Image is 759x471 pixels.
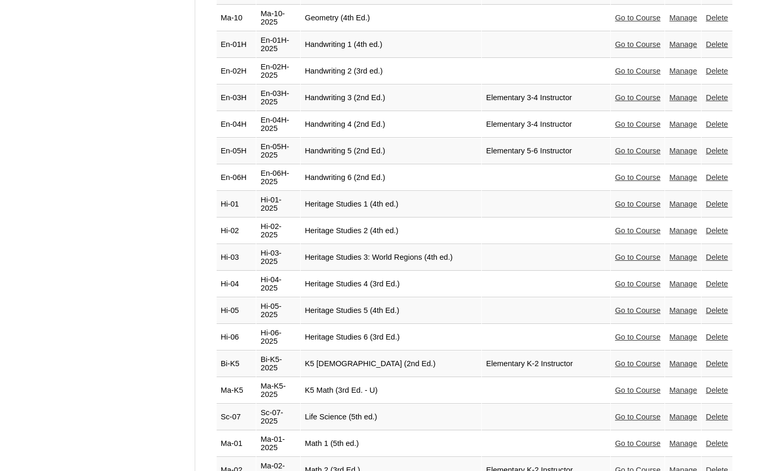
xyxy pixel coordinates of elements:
a: Go to Course [615,200,660,208]
td: Hi-01-2025 [256,191,300,218]
a: Manage [669,386,697,394]
a: Delete [706,93,728,102]
a: Delete [706,439,728,448]
a: Delete [706,67,728,75]
a: Delete [706,386,728,394]
td: Heritage Studies 3: World Regions (4th ed.) [301,245,481,271]
a: Go to Course [615,67,660,75]
a: Manage [669,280,697,288]
td: Handwriting 1 (4th ed.) [301,32,481,58]
td: En-04H [217,112,256,138]
td: En-04H-2025 [256,112,300,138]
td: Bi-K5 [217,351,256,377]
td: K5 [DEMOGRAPHIC_DATA] (2nd Ed.) [301,351,481,377]
td: Elementary 5-6 Instructor [482,138,610,164]
td: Handwriting 5 (2nd Ed.) [301,138,481,164]
a: Manage [669,439,697,448]
td: Hi-02-2025 [256,218,300,244]
a: Delete [706,173,728,182]
td: Ma-01 [217,431,256,457]
a: Delete [706,253,728,261]
td: Heritage Studies 2 (4th ed.) [301,218,481,244]
a: Manage [669,93,697,102]
a: Manage [669,359,697,368]
a: Manage [669,173,697,182]
a: Manage [669,253,697,261]
a: Delete [706,14,728,22]
a: Go to Course [615,413,660,421]
a: Go to Course [615,93,660,102]
td: Geometry (4th Ed.) [301,5,481,31]
a: Go to Course [615,226,660,235]
a: Go to Course [615,280,660,288]
a: Go to Course [615,306,660,315]
td: En-02H [217,58,256,84]
td: Hi-04 [217,271,256,297]
td: Handwriting 2 (3rd ed.) [301,58,481,84]
a: Manage [669,333,697,341]
a: Manage [669,14,697,22]
td: Hi-02 [217,218,256,244]
a: Delete [706,333,728,341]
td: Handwriting 3 (2nd Ed.) [301,85,481,111]
a: Delete [706,413,728,421]
td: Heritage Studies 4 (3rd Ed.) [301,271,481,297]
a: Go to Course [615,147,660,155]
a: Manage [669,306,697,315]
td: Hi-03-2025 [256,245,300,271]
td: En-02H-2025 [256,58,300,84]
td: Heritage Studies 6 (3rd Ed.) [301,324,481,351]
td: Hi-01 [217,191,256,218]
a: Delete [706,147,728,155]
td: En-03H-2025 [256,85,300,111]
a: Go to Course [615,439,660,448]
a: Manage [669,147,697,155]
a: Go to Course [615,359,660,368]
a: Manage [669,67,697,75]
a: Delete [706,40,728,49]
td: En-01H [217,32,256,58]
a: Manage [669,226,697,235]
td: Ma-10 [217,5,256,31]
td: En-05H [217,138,256,164]
a: Delete [706,200,728,208]
a: Delete [706,120,728,128]
a: Manage [669,200,697,208]
td: En-01H-2025 [256,32,300,58]
a: Go to Course [615,333,660,341]
td: En-06H [217,165,256,191]
a: Go to Course [615,40,660,49]
td: Hi-04-2025 [256,271,300,297]
td: Hi-06-2025 [256,324,300,351]
a: Go to Course [615,14,660,22]
a: Manage [669,413,697,421]
td: Handwriting 6 (2nd Ed.) [301,165,481,191]
td: En-05H-2025 [256,138,300,164]
a: Go to Course [615,173,660,182]
a: Delete [706,226,728,235]
td: Hi-06 [217,324,256,351]
td: Hi-05 [217,298,256,324]
td: Heritage Studies 5 (4th Ed.) [301,298,481,324]
td: Life Science (5th ed.) [301,404,481,430]
td: Ma-01-2025 [256,431,300,457]
a: Go to Course [615,386,660,394]
td: Elementary 3-4 Instructor [482,85,610,111]
td: Sc-07-2025 [256,404,300,430]
td: Hi-03 [217,245,256,271]
td: Handwriting 4 (2nd Ed.) [301,112,481,138]
a: Delete [706,306,728,315]
a: Manage [669,120,697,128]
td: Hi-05-2025 [256,298,300,324]
td: En-03H [217,85,256,111]
td: Math 1 (5th ed.) [301,431,481,457]
a: Go to Course [615,253,660,261]
td: Elementary 3-4 Instructor [482,112,610,138]
td: Ma-10-2025 [256,5,300,31]
td: Ma-K5-2025 [256,378,300,404]
td: Heritage Studies 1 (4th ed.) [301,191,481,218]
td: Ma-K5 [217,378,256,404]
td: K5 Math (3rd Ed. - U) [301,378,481,404]
td: Sc-07 [217,404,256,430]
td: En-06H-2025 [256,165,300,191]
